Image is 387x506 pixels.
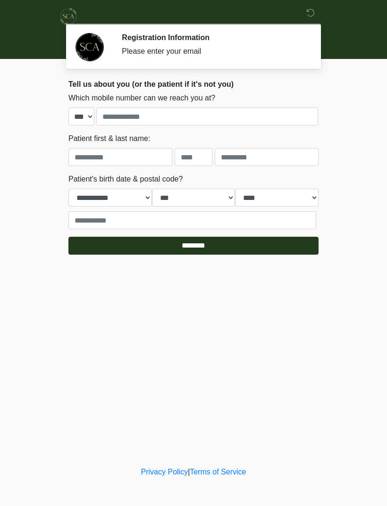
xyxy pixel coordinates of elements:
[141,468,188,476] a: Privacy Policy
[190,468,246,476] a: Terms of Service
[122,46,304,57] div: Please enter your email
[68,133,150,144] label: Patient first & last name:
[68,80,319,89] h2: Tell us about you (or the patient if it's not you)
[59,7,78,26] img: Skinchic Dallas Logo
[76,33,104,61] img: Agent Avatar
[188,468,190,476] a: |
[68,174,183,185] label: Patient's birth date & postal code?
[122,33,304,42] h2: Registration Information
[68,92,215,104] label: Which mobile number can we reach you at?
